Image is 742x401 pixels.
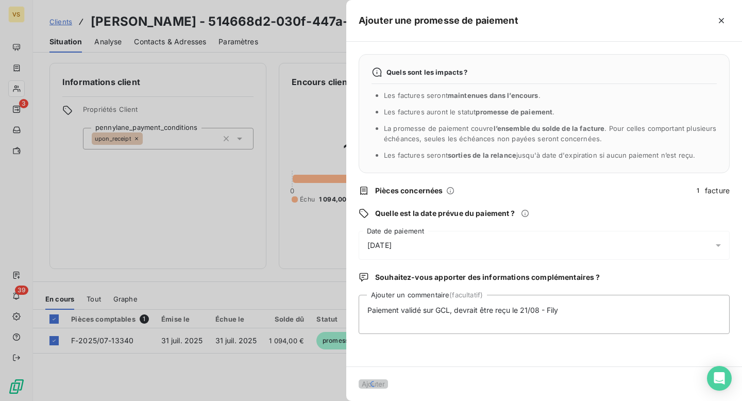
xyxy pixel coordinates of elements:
[359,13,518,28] h5: Ajouter une promesse de paiement
[476,108,552,116] span: promesse de paiement
[494,124,605,132] span: l’ensemble du solde de la facture
[707,366,732,391] div: Open Intercom Messenger
[375,272,600,282] span: Souhaitez-vous apporter des informations complémentaires ?
[448,91,538,99] span: maintenues dans l’encours
[384,151,695,159] span: Les factures seront jusqu'à date d'expiration si aucun paiement n’est reçu.
[694,186,730,196] span: facture
[359,379,388,389] button: Ajouter
[694,186,703,195] span: 1
[359,295,730,334] textarea: Paiement validé sur GCL, devrait être reçu le 21/08 - Fily
[367,240,392,250] span: [DATE]
[384,124,717,143] span: La promesse de paiement couvre . Pour celles comportant plusieurs échéances, seules les échéances...
[384,91,541,99] span: Les factures seront .
[384,108,555,116] span: Les factures auront le statut .
[375,186,443,196] span: Pièces concernées
[386,68,468,76] span: Quels sont les impacts ?
[375,208,515,219] span: Quelle est la date prévue du paiement ?
[448,151,516,159] span: sorties de la relance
